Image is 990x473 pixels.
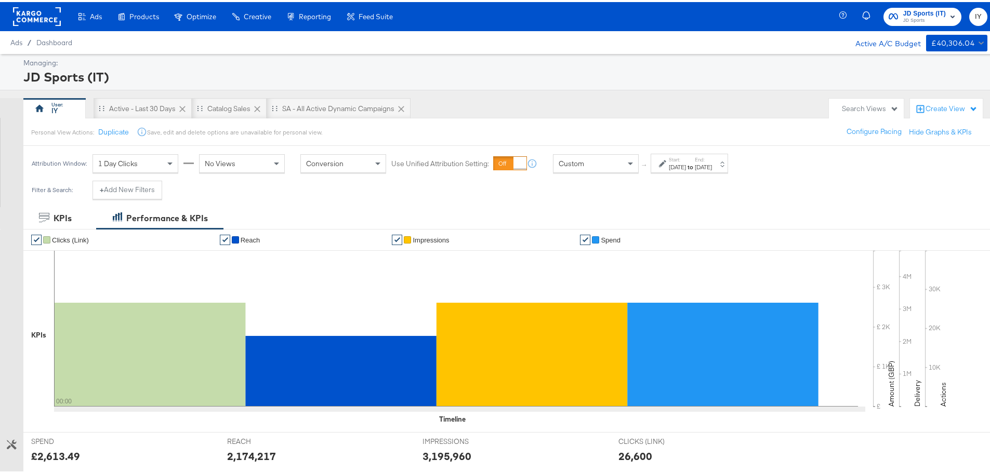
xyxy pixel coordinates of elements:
label: End: [695,154,712,161]
div: £40,306.04 [931,35,974,48]
span: Conversion [306,157,344,166]
div: Attribution Window: [31,158,87,165]
div: 26,600 [618,447,652,462]
strong: to [686,161,695,169]
div: 3,195,960 [423,447,471,462]
span: IMPRESSIONS [423,435,500,444]
div: IY [51,104,58,114]
span: Reach [241,234,260,242]
div: Drag to reorder tab [272,103,278,109]
span: IY [973,9,983,21]
button: £40,306.04 [926,33,987,49]
button: IY [969,6,987,24]
span: Ads [10,36,22,45]
div: Drag to reorder tab [99,103,104,109]
button: Configure Pacing [839,120,909,139]
div: KPIs [54,210,72,222]
a: ✔ [220,233,230,243]
span: No Views [205,157,235,166]
div: JD Sports (IT) [23,66,985,84]
span: Custom [559,157,584,166]
span: Spend [601,234,621,242]
a: Dashboard [36,36,72,45]
text: Actions [939,380,948,404]
span: Creative [244,10,271,19]
div: Active A/C Budget [844,33,921,48]
text: Delivery [913,378,922,404]
div: Save, edit and delete options are unavailable for personal view. [147,126,322,134]
span: REACH [227,435,305,444]
div: Personal View Actions: [31,126,94,134]
span: JD Sports [903,15,946,23]
div: Active - Last 30 Days [109,102,176,112]
a: ✔ [580,233,590,243]
div: Managing: [23,56,985,66]
span: CLICKS (LINK) [618,435,696,444]
div: 2,174,217 [227,447,276,462]
span: ↑ [640,161,650,165]
span: Reporting [299,10,331,19]
div: [DATE] [695,161,712,169]
a: ✔ [31,233,42,243]
span: Ads [90,10,102,19]
div: KPIs [31,328,46,338]
div: Performance & KPIs [126,210,208,222]
span: Optimize [187,10,216,19]
span: SPEND [31,435,109,444]
div: [DATE] [669,161,686,169]
div: £2,613.49 [31,447,80,462]
div: Filter & Search: [31,184,73,192]
button: Duplicate [98,125,129,135]
button: JD Sports (IT)JD Sports [883,6,961,24]
div: Create View [926,102,978,112]
button: Hide Graphs & KPIs [909,125,972,135]
span: Products [129,10,159,19]
div: Catalog Sales [207,102,250,112]
label: Use Unified Attribution Setting: [391,157,489,167]
div: Drag to reorder tab [197,103,203,109]
span: 1 Day Clicks [98,157,138,166]
span: Impressions [413,234,449,242]
strong: + [100,183,104,193]
span: JD Sports (IT) [903,6,946,17]
button: +Add New Filters [93,179,162,197]
span: / [22,36,36,45]
div: Search Views [842,102,899,112]
label: Start: [669,154,686,161]
div: Timeline [439,412,466,422]
div: SA - All Active Dynamic Campaigns [282,102,394,112]
a: ✔ [392,233,402,243]
span: Feed Suite [359,10,393,19]
text: Amount (GBP) [887,359,896,404]
span: Clicks (Link) [52,234,89,242]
